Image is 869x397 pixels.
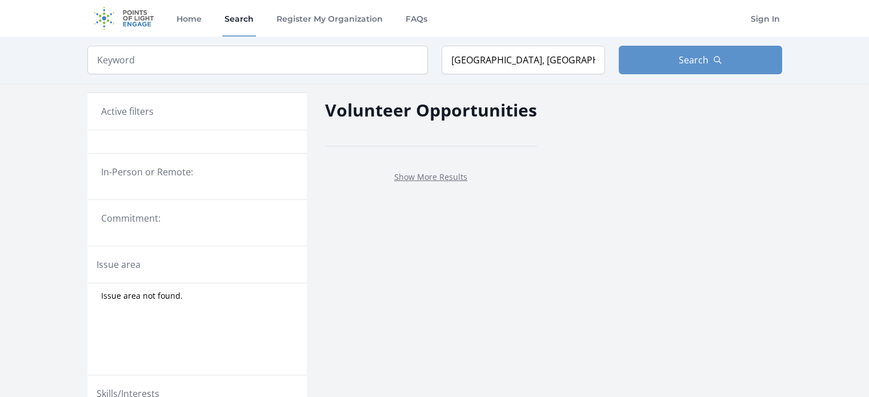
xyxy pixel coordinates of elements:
[97,258,141,271] legend: Issue area
[442,46,605,74] input: Location
[101,290,183,302] span: Issue area not found.
[679,53,708,67] span: Search
[101,105,154,118] h3: Active filters
[101,211,293,225] legend: Commitment:
[619,46,782,74] button: Search
[101,165,293,179] legend: In-Person or Remote:
[394,171,467,182] a: Show More Results
[87,46,428,74] input: Keyword
[325,97,537,123] h2: Volunteer Opportunities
